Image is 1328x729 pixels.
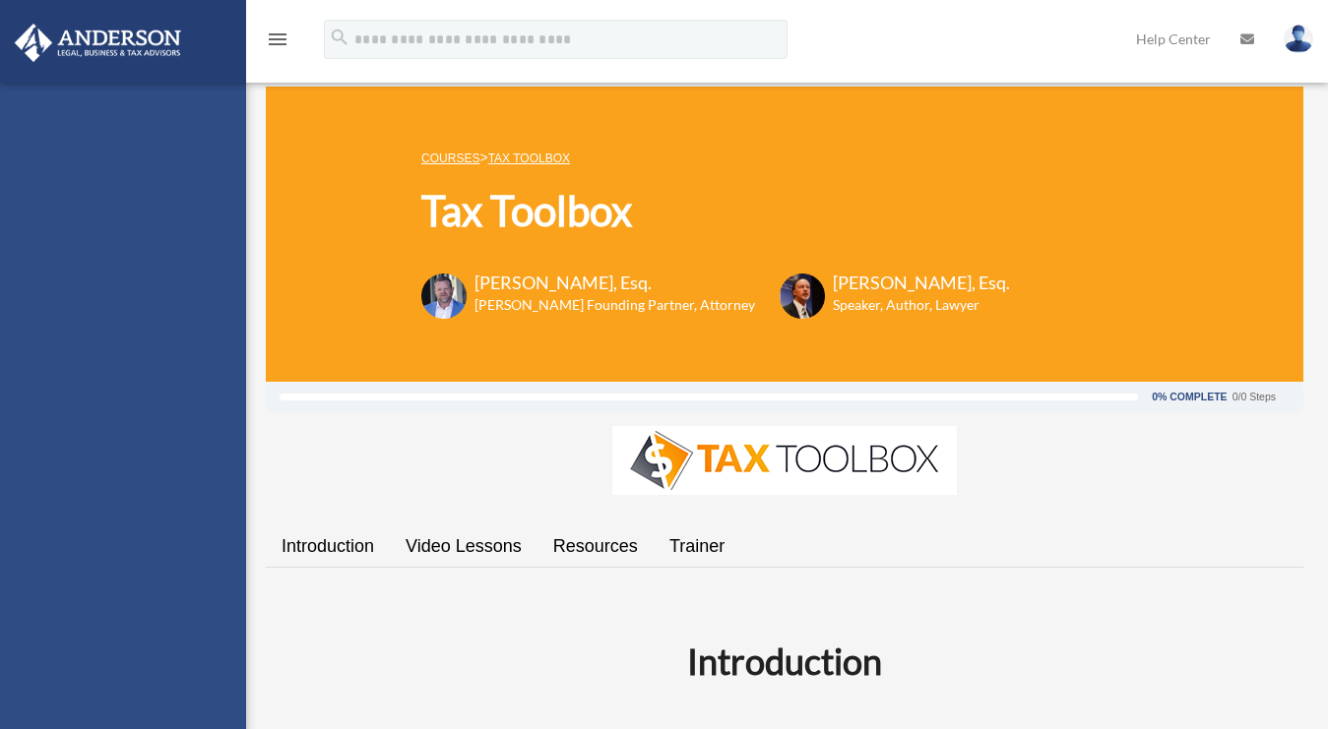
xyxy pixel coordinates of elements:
h2: Introduction [278,637,1292,686]
a: COURSES [421,152,479,165]
a: Trainer [654,518,740,575]
h6: Speaker, Author, Lawyer [833,295,985,315]
a: Resources [538,518,654,575]
div: 0/0 Steps [1233,392,1276,402]
a: menu [266,34,289,51]
i: menu [266,28,289,51]
i: search [329,27,350,48]
a: Video Lessons [390,518,538,575]
h3: [PERSON_NAME], Esq. [833,271,1010,295]
img: Scott-Estill-Headshot.png [780,273,825,319]
p: > [421,146,1010,170]
a: Introduction [266,518,390,575]
img: Toby-circle-head.png [421,273,467,319]
h6: [PERSON_NAME] Founding Partner, Attorney [474,295,755,315]
img: User Pic [1284,25,1313,53]
h1: Tax Toolbox [421,182,1010,240]
div: 0% Complete [1152,392,1227,402]
img: Anderson Advisors Platinum Portal [9,24,187,62]
h3: [PERSON_NAME], Esq. [474,271,755,295]
a: Tax Toolbox [488,152,570,165]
